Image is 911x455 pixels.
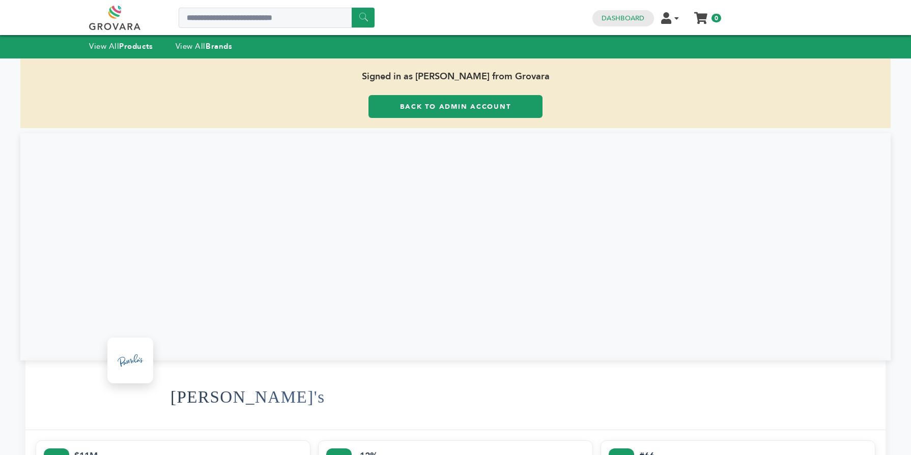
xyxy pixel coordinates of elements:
[179,8,375,28] input: Search a product or brand...
[695,9,707,20] a: My Cart
[170,372,325,422] h1: [PERSON_NAME]'s
[20,58,891,95] span: Signed in as [PERSON_NAME] from Grovara
[119,41,153,51] strong: Products
[711,14,721,22] span: 0
[602,14,644,23] a: Dashboard
[110,340,151,381] img: Pamela's Logo
[206,41,232,51] strong: Brands
[89,41,153,51] a: View AllProducts
[176,41,233,51] a: View AllBrands
[368,95,543,118] a: Back to Admin Account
